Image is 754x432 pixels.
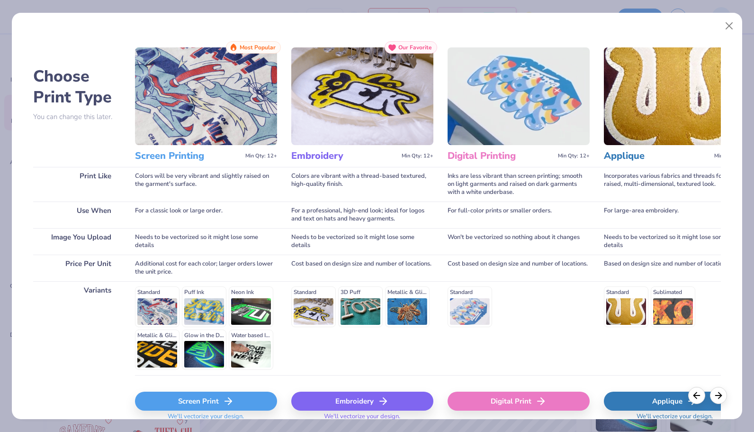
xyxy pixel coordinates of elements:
[604,255,746,281] div: Based on design size and number of locations.
[245,153,277,159] span: Min Qty: 12+
[291,255,433,281] div: Cost based on design size and number of locations.
[291,228,433,255] div: Needs to be vectorized so it might lose some details
[720,17,738,35] button: Close
[291,202,433,228] div: For a professional, high-end look; ideal for logos and text on hats and heavy garments.
[604,202,746,228] div: For large-area embroidery.
[240,44,276,51] span: Most Popular
[448,150,554,162] h3: Digital Printing
[448,392,590,411] div: Digital Print
[135,167,277,202] div: Colors will be very vibrant and slightly raised on the garment's surface.
[448,228,590,255] div: Won't be vectorized so nothing about it changes
[135,47,277,145] img: Screen Printing
[604,47,746,145] img: Applique
[604,228,746,255] div: Needs to be vectorized so it might lose some details
[135,255,277,281] div: Additional cost for each color; larger orders lower the unit price.
[135,228,277,255] div: Needs to be vectorized so it might lose some details
[33,66,121,108] h2: Choose Print Type
[291,392,433,411] div: Embroidery
[398,44,432,51] span: Our Favorite
[633,413,717,426] span: We'll vectorize your design.
[164,413,248,426] span: We'll vectorize your design.
[33,281,121,375] div: Variants
[291,150,398,162] h3: Embroidery
[135,392,277,411] div: Screen Print
[558,153,590,159] span: Min Qty: 12+
[320,413,404,426] span: We'll vectorize your design.
[402,153,433,159] span: Min Qty: 12+
[448,202,590,228] div: For full-color prints or smaller orders.
[33,228,121,255] div: Image You Upload
[604,392,746,411] div: Applique
[448,167,590,202] div: Inks are less vibrant than screen printing; smooth on light garments and raised on dark garments ...
[448,255,590,281] div: Cost based on design size and number of locations.
[714,153,746,159] span: Min Qty: 12+
[33,167,121,202] div: Print Like
[291,47,433,145] img: Embroidery
[135,150,242,162] h3: Screen Printing
[448,47,590,145] img: Digital Printing
[135,202,277,228] div: For a classic look or large order.
[33,113,121,121] p: You can change this later.
[291,167,433,202] div: Colors are vibrant with a thread-based textured, high-quality finish.
[33,202,121,228] div: Use When
[604,167,746,202] div: Incorporates various fabrics and threads for a raised, multi-dimensional, textured look.
[604,150,710,162] h3: Applique
[33,255,121,281] div: Price Per Unit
